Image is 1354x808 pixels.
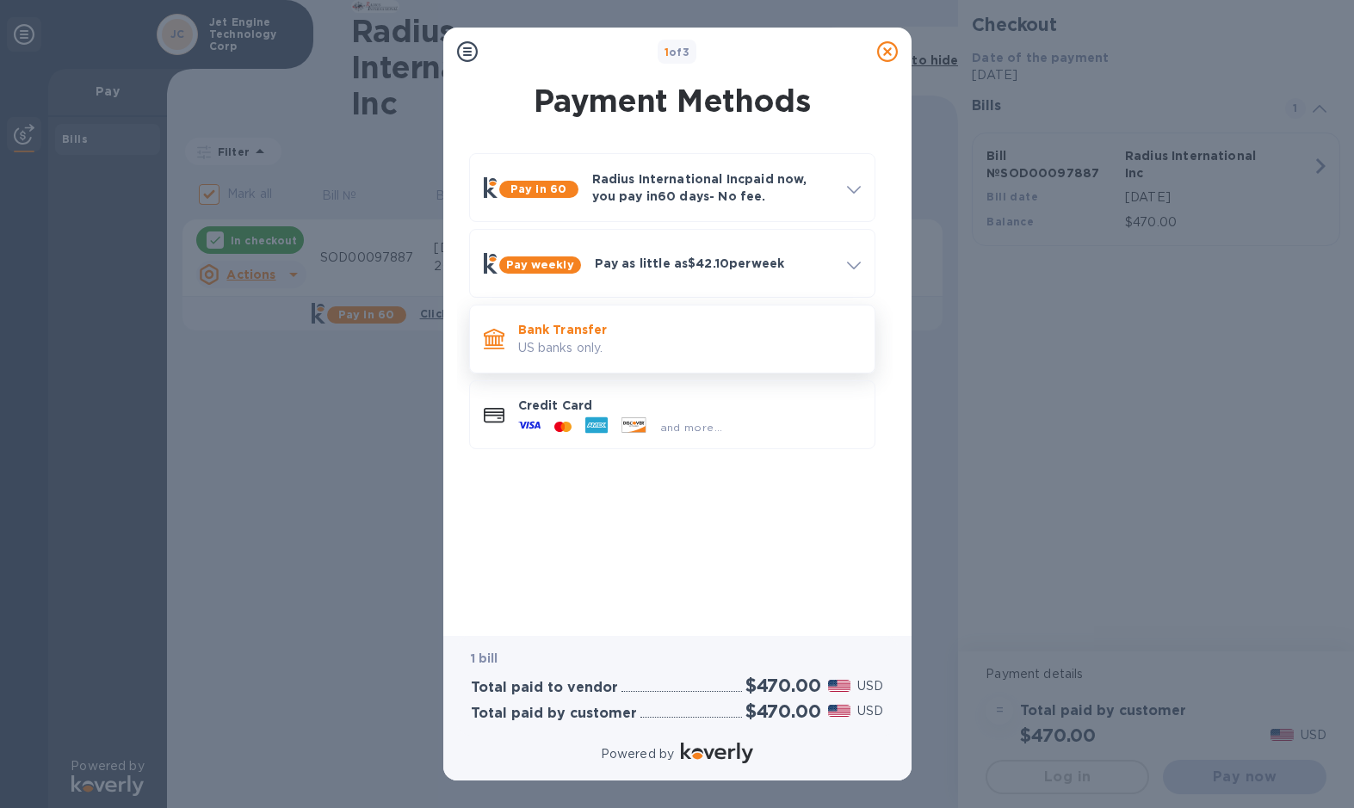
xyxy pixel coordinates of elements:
h2: $470.00 [745,700,821,722]
b: of 3 [665,46,690,59]
p: Pay as little as $42.10 per week [595,255,833,272]
b: Pay in 60 [510,182,566,195]
img: USD [828,680,851,692]
p: US banks only. [518,339,861,357]
h3: Total paid to vendor [471,680,618,696]
span: 1 [665,46,669,59]
b: 1 bill [471,651,498,665]
p: USD [857,702,883,720]
h2: $470.00 [745,675,821,696]
img: USD [828,705,851,717]
b: Pay weekly [506,258,574,271]
p: Credit Card [518,397,861,414]
p: Powered by [601,745,674,763]
p: Bank Transfer [518,321,861,338]
span: and more... [660,421,723,434]
p: Radius International Inc paid now, you pay in 60 days - No fee. [592,170,833,205]
h1: Payment Methods [466,83,879,119]
h3: Total paid by customer [471,706,637,722]
p: USD [857,677,883,695]
img: Logo [681,743,753,763]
